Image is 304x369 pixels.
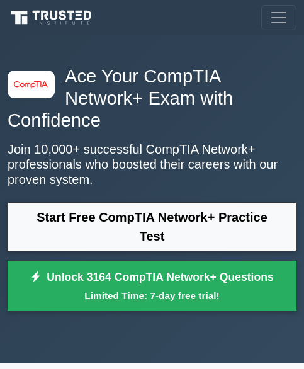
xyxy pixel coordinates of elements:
button: Toggle navigation [261,5,296,30]
p: Join 10,000+ successful CompTIA Network+ professionals who boosted their careers with our proven ... [8,142,296,187]
a: Start Free CompTIA Network+ Practice Test [8,202,296,251]
small: Limited Time: 7-day free trial! [23,288,281,303]
a: Unlock 3164 CompTIA Network+ QuestionsLimited Time: 7-day free trial! [8,261,296,311]
h1: Ace Your CompTIA Network+ Exam with Confidence [8,65,296,132]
